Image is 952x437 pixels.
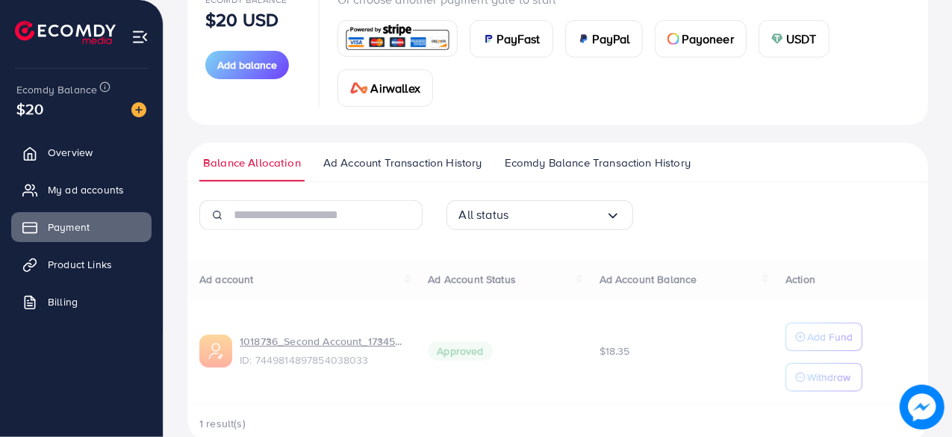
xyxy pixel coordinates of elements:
span: Airwallex [371,79,420,97]
img: image [131,102,146,117]
p: $20 USD [205,10,279,28]
a: cardUSDT [759,20,830,58]
img: card [668,33,679,45]
img: image [900,385,945,430]
span: Payoneer [682,30,734,48]
img: card [350,82,368,94]
a: card [337,20,458,57]
span: Billing [48,294,78,309]
a: cardPayoneer [655,20,747,58]
div: Search for option [447,200,633,230]
a: cardAirwallex [337,69,433,107]
span: PayPal [593,30,630,48]
span: PayFast [497,30,541,48]
a: cardPayFast [470,20,553,58]
span: USDT [786,30,817,48]
img: menu [131,28,149,46]
span: Ecomdy Balance Transaction History [505,155,691,171]
span: My ad accounts [48,182,124,197]
span: Add balance [217,58,277,72]
img: card [482,33,494,45]
span: Balance Allocation [203,155,301,171]
a: Payment [11,212,152,242]
a: My ad accounts [11,175,152,205]
img: logo [15,21,116,44]
span: Ecomdy Balance [16,82,97,97]
img: card [771,33,783,45]
span: Overview [48,145,93,160]
a: Overview [11,137,152,167]
button: Add balance [205,51,289,79]
span: Ad Account Transaction History [323,155,482,171]
img: card [578,33,590,45]
span: Product Links [48,257,112,272]
span: All status [459,203,509,226]
a: cardPayPal [565,20,643,58]
input: Search for option [508,203,605,226]
span: Payment [48,220,90,235]
img: card [343,22,452,55]
a: Billing [11,287,152,317]
a: Product Links [11,250,152,279]
span: $20 [16,98,43,120]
